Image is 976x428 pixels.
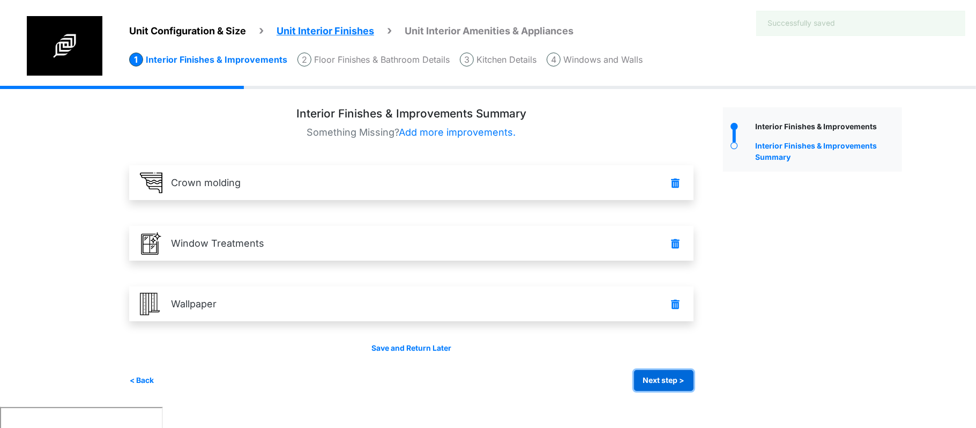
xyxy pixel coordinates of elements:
[768,18,954,29] span: Successfully saved
[371,344,451,352] a: Save and Return Later
[27,16,102,76] img: spp logo
[277,25,374,36] span: Unit Interior Finishes
[140,293,162,315] img: wallpaper.png
[753,121,902,135] div: Interior Finishes & Improvements
[547,53,643,67] li: Windows and Walls
[171,297,217,311] p: Wallpaper
[129,107,694,121] h3: Interior Finishes & Improvements Summary
[171,175,241,190] p: Crown molding
[171,236,264,250] p: Window Treatments
[753,141,902,163] div: Interior Finishes & Improvements Summary
[129,370,154,391] button: < Back
[297,53,450,67] li: Floor Finishes & Bathroom Details
[405,25,573,36] span: Unit Interior Amenities & Appliances
[460,53,537,67] li: Kitchen Details
[140,172,162,194] img: crown-molding.png
[129,53,287,67] li: Interior Finishes & Improvements
[399,127,516,138] span: Add more improvements.
[129,125,694,139] p: Something Missing?
[140,232,162,255] img: window-treatments_lyQzTDc.png
[129,25,246,36] span: Unit Configuration & Size
[634,370,694,391] button: Next step >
